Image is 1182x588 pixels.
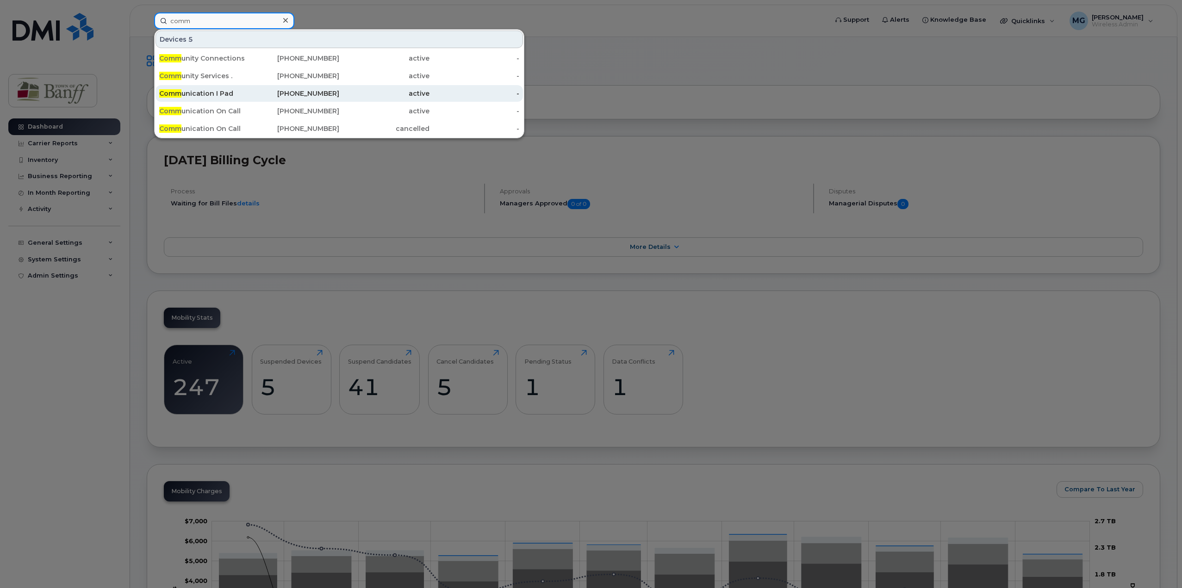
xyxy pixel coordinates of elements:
span: Comm [159,107,181,115]
div: - [429,124,520,133]
div: - [429,71,520,80]
div: active [339,106,429,116]
a: Communication I Pad[PHONE_NUMBER]active- [156,85,523,102]
div: [PHONE_NUMBER] [249,54,340,63]
div: [PHONE_NUMBER] [249,71,340,80]
span: Comm [159,89,181,98]
span: Comm [159,72,181,80]
div: unication On Call [159,106,249,116]
span: 5 [188,35,193,44]
div: unication I Pad [159,89,249,98]
div: active [339,71,429,80]
div: - [429,54,520,63]
div: unity Connections [159,54,249,63]
div: Devices [156,31,523,48]
div: [PHONE_NUMBER] [249,124,340,133]
div: [PHONE_NUMBER] [249,106,340,116]
div: active [339,54,429,63]
div: cancelled [339,124,429,133]
a: Community Services .[PHONE_NUMBER]active- [156,68,523,84]
a: Communication On Call[PHONE_NUMBER]active- [156,103,523,119]
div: - [429,89,520,98]
div: active [339,89,429,98]
div: unication On Call [159,124,249,133]
span: Comm [159,54,181,62]
div: - [429,106,520,116]
a: Community Connections[PHONE_NUMBER]active- [156,50,523,67]
div: unity Services . [159,71,249,80]
div: [PHONE_NUMBER] [249,89,340,98]
span: Comm [159,124,181,133]
a: Communication On Call[PHONE_NUMBER]cancelled- [156,120,523,137]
